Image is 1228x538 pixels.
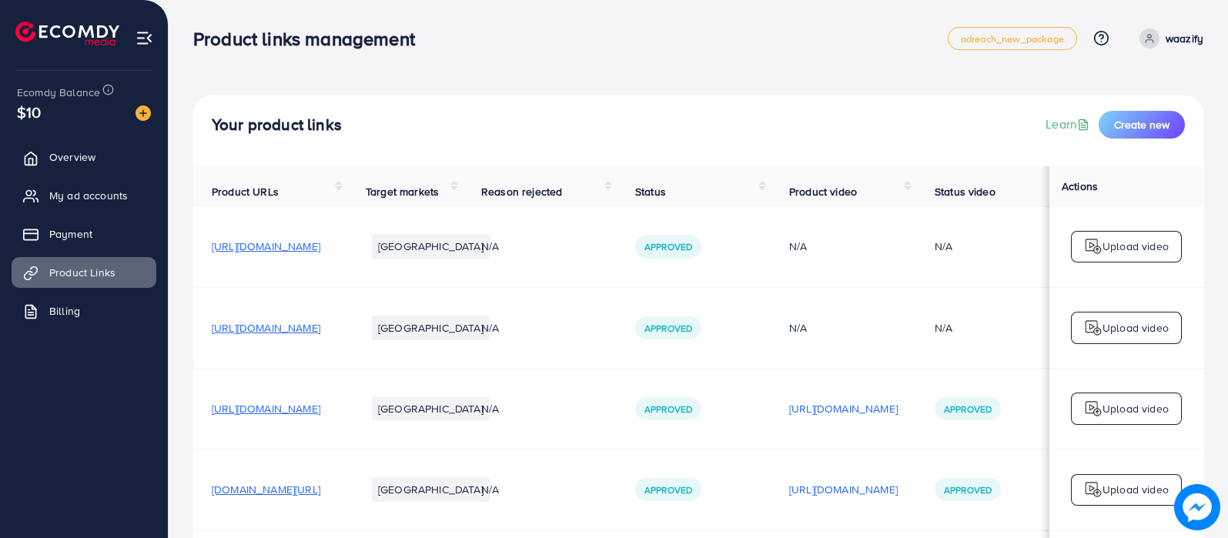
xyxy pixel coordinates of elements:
span: $10 [15,99,43,125]
img: logo [15,22,119,45]
img: logo [1084,237,1103,256]
span: N/A [481,482,499,497]
p: [URL][DOMAIN_NAME] [789,399,898,418]
li: [GEOGRAPHIC_DATA] [372,316,490,340]
span: Target markets [366,184,439,199]
a: waazify [1133,28,1203,48]
a: adreach_new_package [948,27,1077,50]
span: Reason rejected [481,184,562,199]
span: N/A [481,239,499,254]
span: N/A [481,320,499,336]
button: Create new [1099,111,1185,139]
img: logo [1084,480,1103,499]
p: Upload video [1103,237,1169,256]
span: Create new [1114,117,1169,132]
a: Overview [12,142,156,172]
span: [URL][DOMAIN_NAME] [212,320,320,336]
p: waazify [1166,29,1203,48]
span: [DOMAIN_NAME][URL] [212,482,320,497]
span: [URL][DOMAIN_NAME] [212,401,320,416]
a: Product Links [12,257,156,288]
span: adreach_new_package [961,34,1064,44]
span: Approved [944,483,992,496]
span: Status video [935,184,995,199]
span: Overview [49,149,95,165]
li: [GEOGRAPHIC_DATA] [372,477,490,502]
img: menu [136,29,153,47]
span: Actions [1062,179,1098,194]
a: Learn [1046,115,1092,133]
img: image [1174,484,1220,530]
div: N/A [789,320,898,336]
span: Approved [944,403,992,416]
h3: Product links management [193,28,427,50]
span: Billing [49,303,80,319]
a: Billing [12,296,156,326]
li: [GEOGRAPHIC_DATA] [372,396,490,421]
span: Status [635,184,666,199]
span: Approved [644,483,692,496]
h4: Your product links [212,115,342,135]
p: Upload video [1103,480,1169,499]
span: Approved [644,403,692,416]
div: N/A [935,320,952,336]
img: logo [1084,319,1103,337]
img: logo [1084,399,1103,418]
p: Upload video [1103,319,1169,337]
a: My ad accounts [12,180,156,211]
li: [GEOGRAPHIC_DATA] [372,234,490,259]
span: Ecomdy Balance [17,85,100,100]
p: Upload video [1103,399,1169,418]
span: N/A [481,401,499,416]
span: Approved [644,240,692,253]
span: My ad accounts [49,188,128,203]
span: Product video [789,184,857,199]
a: Payment [12,219,156,249]
span: [URL][DOMAIN_NAME] [212,239,320,254]
span: Approved [644,322,692,335]
img: image [136,105,151,121]
span: Product Links [49,265,115,280]
div: N/A [935,239,952,254]
span: Payment [49,226,92,242]
p: [URL][DOMAIN_NAME] [789,480,898,499]
div: N/A [789,239,898,254]
span: Product URLs [212,184,279,199]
